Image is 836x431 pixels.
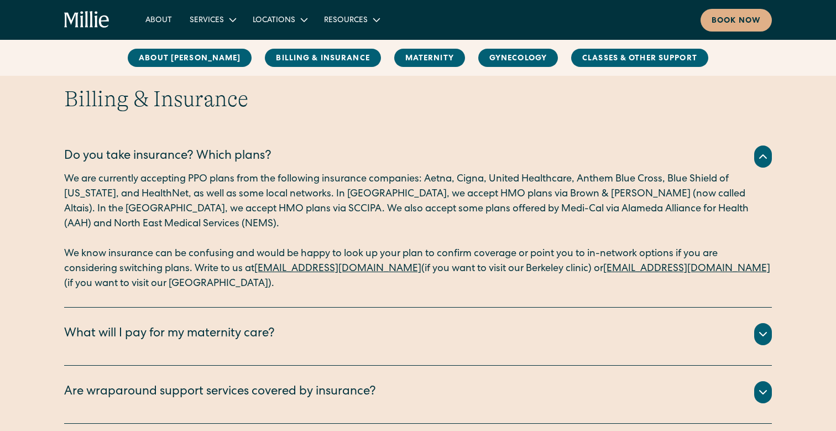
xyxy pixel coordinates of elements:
[571,49,708,67] a: Classes & Other Support
[701,9,772,32] a: Book now
[265,49,380,67] a: Billing & Insurance
[315,11,388,29] div: Resources
[253,15,295,27] div: Locations
[64,148,271,166] div: Do you take insurance? Which plans?
[64,383,376,402] div: Are wraparound support services covered by insurance?
[244,11,315,29] div: Locations
[128,49,252,67] a: About [PERSON_NAME]
[137,11,181,29] a: About
[190,15,224,27] div: Services
[181,11,244,29] div: Services
[64,247,772,292] p: We know insurance can be confusing and would be happy to look up your plan to confirm coverage or...
[64,232,772,247] p: ‍
[394,49,465,67] a: MAternity
[64,11,110,29] a: home
[324,15,368,27] div: Resources
[712,15,761,27] div: Book now
[64,172,772,232] p: We are currently accepting PPO plans from the following insurance companies: Aetna, Cigna, United...
[64,325,275,344] div: What will I pay for my maternity care?
[64,86,772,112] h2: Billing & Insurance
[603,264,770,274] a: [EMAIL_ADDRESS][DOMAIN_NAME]
[478,49,558,67] a: Gynecology
[254,264,421,274] a: [EMAIL_ADDRESS][DOMAIN_NAME]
